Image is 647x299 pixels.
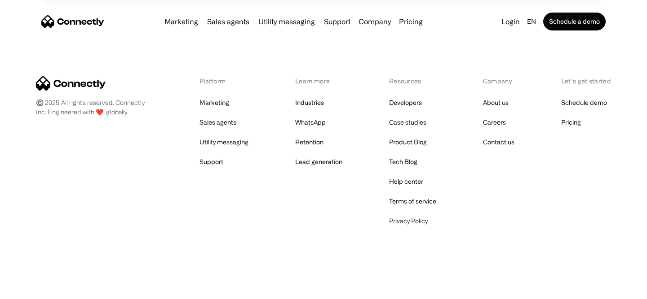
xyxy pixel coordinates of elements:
[561,76,611,86] div: Let’s get started
[295,76,342,86] div: Learn more
[295,156,342,168] a: Lead generation
[356,15,394,28] div: Company
[204,18,253,25] a: Sales agents
[389,195,436,208] a: Terms of service
[199,96,229,109] a: Marketing
[320,18,354,25] a: Support
[483,116,506,129] a: Careers
[483,76,514,86] div: Company
[395,18,426,25] a: Pricing
[561,96,607,109] a: Schedule demo
[389,96,422,109] a: Developers
[561,116,581,129] a: Pricing
[389,136,427,148] a: Product Blog
[389,116,426,129] a: Case studies
[9,282,54,296] aside: Language selected: English
[41,15,104,28] a: home
[199,136,248,148] a: Utility messaging
[359,15,391,28] div: Company
[523,15,541,28] div: en
[389,215,428,227] a: Privacy Policy
[389,175,423,188] a: Help center
[18,283,54,296] ul: Language list
[389,156,417,168] a: Tech Blog
[483,136,514,148] a: Contact us
[389,76,436,86] div: Resources
[527,15,536,28] div: en
[199,116,236,129] a: Sales agents
[161,18,202,25] a: Marketing
[255,18,319,25] a: Utility messaging
[199,156,223,168] a: Support
[543,13,606,30] a: Schedule a demo
[295,96,324,109] a: Industries
[483,96,509,109] a: About us
[295,136,323,148] a: Retention
[199,76,248,86] div: Platform
[498,15,523,28] a: Login
[295,116,326,129] a: WhatsApp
